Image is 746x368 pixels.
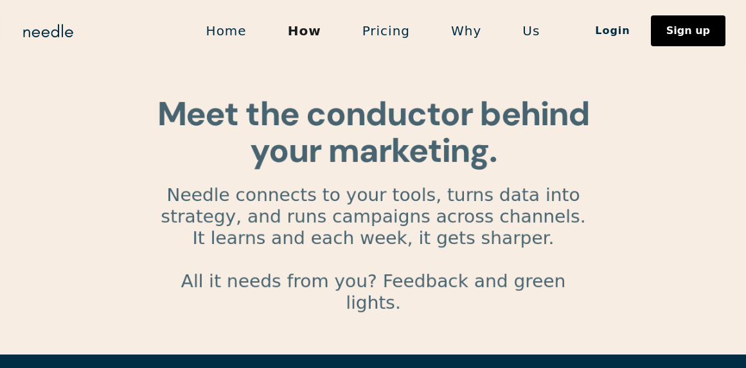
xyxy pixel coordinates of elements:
[157,92,589,172] strong: Meet the conductor behind your marketing.
[155,184,592,335] p: Needle connects to your tools, turns data into strategy, and runs campaigns across channels. It l...
[342,17,431,44] a: Pricing
[186,17,267,44] a: Home
[666,26,710,36] div: Sign up
[267,17,342,44] a: How
[574,20,651,42] a: Login
[502,17,560,44] a: Us
[431,17,502,44] a: Why
[651,15,725,46] a: Sign up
